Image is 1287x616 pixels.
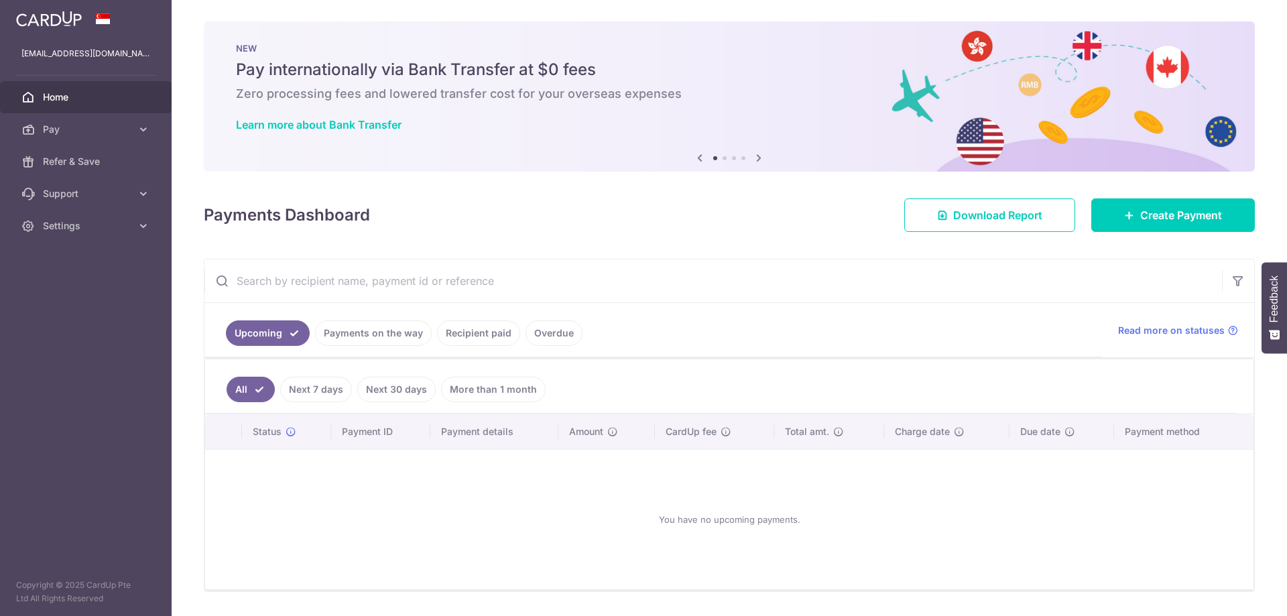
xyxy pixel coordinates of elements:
span: Feedback [1268,275,1280,322]
a: Next 30 days [357,377,436,402]
img: Bank transfer banner [204,21,1255,172]
span: Charge date [895,425,950,438]
span: Pay [43,123,131,136]
span: Read more on statuses [1118,324,1225,337]
span: Due date [1020,425,1060,438]
h4: Payments Dashboard [204,203,370,227]
h5: Pay internationally via Bank Transfer at $0 fees [236,59,1223,80]
button: Feedback - Show survey [1262,262,1287,353]
th: Payment method [1114,414,1253,449]
p: NEW [236,43,1223,54]
span: Support [43,187,131,200]
span: Total amt. [785,425,829,438]
span: Amount [569,425,603,438]
img: CardUp [16,11,82,27]
span: Download Report [953,207,1042,223]
h6: Zero processing fees and lowered transfer cost for your overseas expenses [236,86,1223,102]
a: Overdue [526,320,583,346]
span: Settings [43,219,131,233]
a: Learn more about Bank Transfer [236,118,402,131]
a: Read more on statuses [1118,324,1238,337]
a: More than 1 month [441,377,546,402]
th: Payment ID [331,414,430,449]
input: Search by recipient name, payment id or reference [204,259,1222,302]
a: Create Payment [1091,198,1255,232]
span: Home [43,90,131,104]
div: You have no upcoming payments. [221,460,1237,578]
span: Status [253,425,282,438]
a: Upcoming [226,320,310,346]
th: Payment details [430,414,559,449]
a: Recipient paid [437,320,520,346]
span: CardUp fee [666,425,717,438]
a: Next 7 days [280,377,352,402]
a: Download Report [904,198,1075,232]
span: Create Payment [1140,207,1222,223]
p: [EMAIL_ADDRESS][DOMAIN_NAME] [21,47,150,60]
a: Payments on the way [315,320,432,346]
a: All [227,377,275,402]
span: Help [30,9,58,21]
span: Refer & Save [43,155,131,168]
